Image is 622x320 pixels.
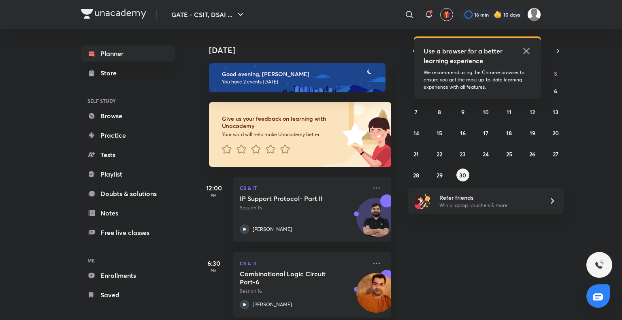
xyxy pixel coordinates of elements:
button: September 15, 2025 [433,126,446,139]
a: Tests [81,147,175,163]
img: Company Logo [81,9,146,19]
abbr: September 19, 2025 [530,129,535,137]
p: PM [198,193,230,198]
p: Session 16 [240,288,367,295]
h6: Give us your feedback on learning with Unacademy [222,115,340,130]
a: Store [81,65,175,81]
img: ttu [594,260,604,270]
abbr: September 8, 2025 [438,108,441,116]
button: September 19, 2025 [526,126,539,139]
a: Saved [81,287,175,303]
button: September 23, 2025 [456,147,469,160]
button: September 29, 2025 [433,169,446,181]
button: September 14, 2025 [410,126,423,139]
h6: Good evening, [PERSON_NAME] [222,70,378,78]
p: Your word will help make Unacademy better [222,131,340,138]
h6: SELF STUDY [81,94,175,108]
abbr: September 7, 2025 [415,108,418,116]
a: Enrollments [81,267,175,284]
img: streak [494,11,502,19]
button: September 25, 2025 [503,147,515,160]
a: Free live classes [81,224,175,241]
abbr: September 15, 2025 [437,129,442,137]
abbr: September 13, 2025 [553,108,558,116]
img: referral [415,193,431,209]
abbr: September 16, 2025 [460,129,466,137]
img: feedback_image [315,102,391,167]
abbr: September 25, 2025 [506,150,512,158]
button: September 24, 2025 [479,147,492,160]
button: September 22, 2025 [433,147,446,160]
button: September 9, 2025 [456,105,469,118]
img: evening [209,63,386,92]
abbr: September 22, 2025 [437,150,442,158]
h5: IP Support Protocol- Part II [240,194,341,203]
button: September 10, 2025 [479,105,492,118]
button: September 28, 2025 [410,169,423,181]
abbr: September 21, 2025 [413,150,419,158]
button: September 7, 2025 [410,105,423,118]
h5: Use a browser for a better learning experience [424,46,504,66]
img: Somya P [527,8,541,21]
div: Store [100,68,121,78]
h6: ME [81,254,175,267]
abbr: September 26, 2025 [529,150,535,158]
abbr: September 18, 2025 [506,129,512,137]
button: September 8, 2025 [433,105,446,118]
abbr: September 27, 2025 [553,150,558,158]
button: GATE - CSIT, DSAI ... [166,6,250,23]
button: September 20, 2025 [549,126,562,139]
abbr: September 30, 2025 [459,171,466,179]
a: Doubts & solutions [81,186,175,202]
button: September 6, 2025 [549,84,562,97]
h5: 12:00 [198,183,230,193]
abbr: September 17, 2025 [483,129,488,137]
h5: 6:30 [198,258,230,268]
abbr: September 24, 2025 [483,150,489,158]
abbr: Saturday [554,70,557,77]
abbr: September 20, 2025 [552,129,559,137]
a: Company Logo [81,9,146,21]
a: Notes [81,205,175,221]
abbr: September 9, 2025 [461,108,464,116]
h5: Combinational Logic Circuit Part-6 [240,270,341,286]
a: Practice [81,127,175,143]
p: PM [198,268,230,273]
button: September 18, 2025 [503,126,515,139]
button: September 26, 2025 [526,147,539,160]
abbr: September 10, 2025 [483,108,489,116]
h6: Refer friends [439,193,539,202]
button: September 11, 2025 [503,105,515,118]
abbr: September 28, 2025 [413,171,419,179]
abbr: September 11, 2025 [507,108,511,116]
p: [PERSON_NAME] [253,301,292,308]
abbr: September 12, 2025 [530,108,535,116]
abbr: September 29, 2025 [437,171,443,179]
abbr: September 6, 2025 [554,87,557,95]
p: Win a laptop, vouchers & more [439,202,539,209]
button: September 21, 2025 [410,147,423,160]
abbr: September 23, 2025 [460,150,466,158]
img: avatar [443,11,450,18]
h4: [DATE] [209,45,399,55]
abbr: September 14, 2025 [413,129,419,137]
a: Planner [81,45,175,62]
button: avatar [440,8,453,21]
p: Session 15 [240,204,367,211]
p: We recommend using the Chrome browser to ensure you get the most up-to-date learning experience w... [424,69,531,91]
button: September 12, 2025 [526,105,539,118]
p: [PERSON_NAME] [253,226,292,233]
a: Playlist [81,166,175,182]
button: September 16, 2025 [456,126,469,139]
button: September 30, 2025 [456,169,469,181]
img: Avatar [357,202,396,241]
p: CS & IT [240,183,367,193]
button: September 27, 2025 [549,147,562,160]
button: September 13, 2025 [549,105,562,118]
p: CS & IT [240,258,367,268]
p: You have 2 events [DATE] [222,79,378,85]
a: Browse [81,108,175,124]
button: September 17, 2025 [479,126,492,139]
